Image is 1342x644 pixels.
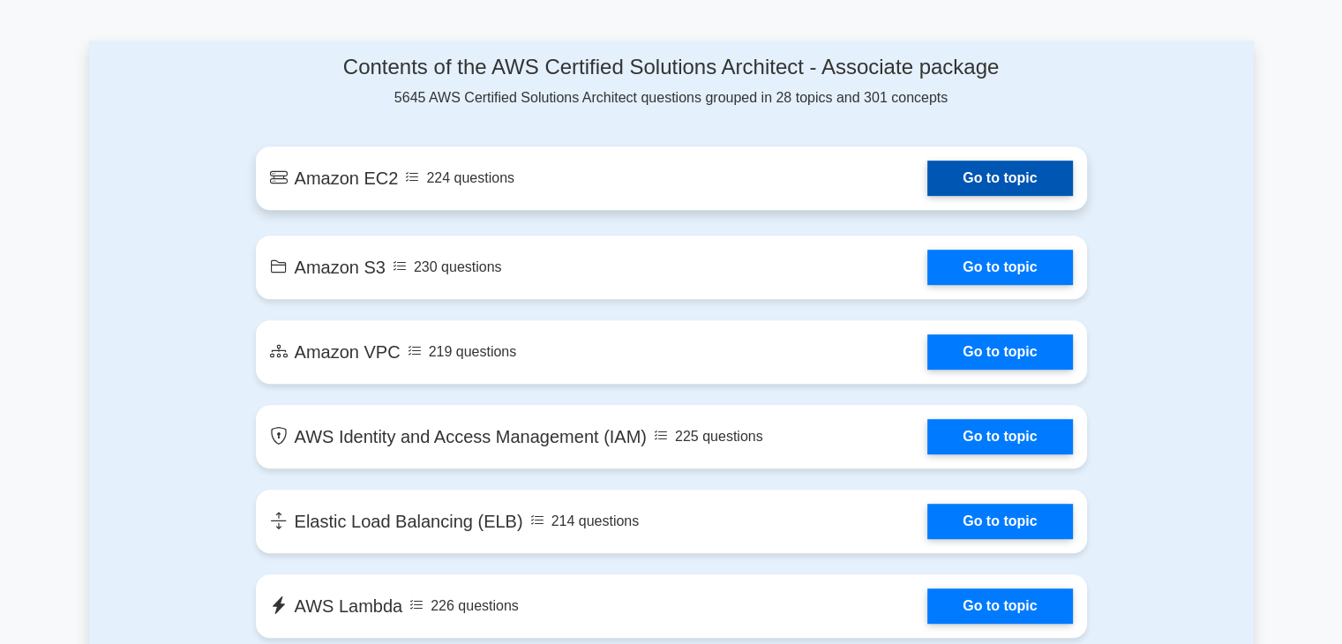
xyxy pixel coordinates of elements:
[927,334,1072,370] a: Go to topic
[256,55,1087,80] h4: Contents of the AWS Certified Solutions Architect - Associate package
[927,161,1072,196] a: Go to topic
[927,419,1072,454] a: Go to topic
[256,55,1087,109] div: 5645 AWS Certified Solutions Architect questions grouped in 28 topics and 301 concepts
[927,250,1072,285] a: Go to topic
[927,504,1072,539] a: Go to topic
[927,588,1072,624] a: Go to topic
